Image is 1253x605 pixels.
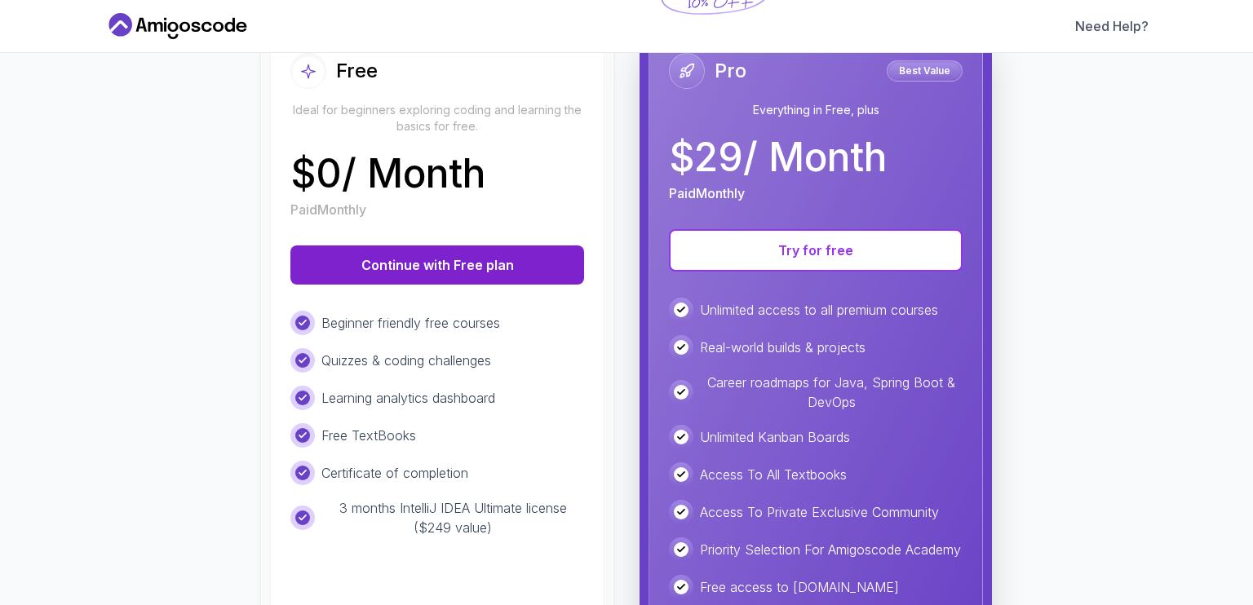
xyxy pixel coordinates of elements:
[290,245,584,285] button: Continue with Free plan
[669,229,963,272] button: Try for free
[1075,16,1149,36] a: Need Help?
[669,183,745,203] p: Paid Monthly
[336,58,378,84] h2: Free
[321,426,416,445] p: Free TextBooks
[700,540,961,559] p: Priority Selection For Amigoscode Academy
[290,154,485,193] p: $ 0 / Month
[700,338,866,357] p: Real-world builds & projects
[290,200,366,219] p: Paid Monthly
[669,102,963,118] p: Everything in Free, plus
[700,300,938,320] p: Unlimited access to all premium courses
[290,102,584,135] p: Ideal for beginners exploring coding and learning the basics for free.
[321,313,500,333] p: Beginner friendly free courses
[700,373,963,412] p: Career roadmaps for Java, Spring Boot & DevOps
[700,465,847,484] p: Access To All Textbooks
[889,63,960,79] p: Best Value
[321,498,584,537] p: 3 months IntelliJ IDEA Ultimate license ($249 value)
[669,138,887,177] p: $ 29 / Month
[321,388,495,408] p: Learning analytics dashboard
[700,577,899,597] p: Free access to [DOMAIN_NAME]
[321,463,468,483] p: Certificate of completion
[700,502,939,522] p: Access To Private Exclusive Community
[321,351,491,370] p: Quizzes & coding challenges
[700,427,850,447] p: Unlimited Kanban Boards
[715,58,746,84] h2: Pro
